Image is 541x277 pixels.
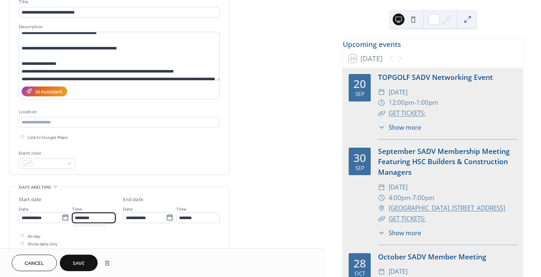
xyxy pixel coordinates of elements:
[176,205,186,213] span: Time
[353,78,366,89] div: 20
[413,193,435,203] span: 7:00pm
[378,252,486,262] a: October SADV Member Meeting
[378,182,385,193] div: ​
[355,271,365,276] div: Oct
[123,205,133,213] span: Date
[389,182,407,193] span: [DATE]
[19,205,29,213] span: Date
[389,203,505,214] a: [GEOGRAPHIC_DATA], [STREET_ADDRESS]
[378,146,510,177] a: September SADV Membership Meeting Featuring HSC Builders & Construction Managers
[35,88,62,96] div: AI Assistant
[355,165,364,171] div: Sep
[378,193,385,203] div: ​
[378,97,385,108] div: ​
[19,108,218,116] div: Location
[411,193,413,203] span: -
[389,87,407,98] span: [DATE]
[389,228,421,237] span: Show more
[19,184,51,191] span: Date and time
[378,203,385,214] div: ​
[28,248,55,255] span: Hide end time
[353,258,366,269] div: 28
[378,214,385,224] div: ​
[123,196,144,204] div: End date
[378,72,493,82] a: TOPGOLF SADV Networking Event
[416,97,438,108] span: 1:00pm
[378,123,385,132] div: ​
[19,23,218,31] div: Description
[355,91,364,97] div: Sep
[60,255,98,271] button: Save
[389,123,421,132] span: Show more
[389,214,425,223] a: GET TICKETS:
[28,232,40,240] span: All day
[72,205,82,213] span: Time
[28,240,58,248] span: Show date only
[353,152,366,163] div: 30
[378,266,385,277] div: ​
[389,193,411,203] span: 4:00pm
[343,39,523,50] div: Upcoming events
[19,196,41,204] div: Start date
[22,86,67,96] button: AI Assistant
[12,255,57,271] button: Cancel
[28,133,68,141] span: Link to Google Maps
[378,123,421,132] button: ​Show more
[25,260,44,267] span: Cancel
[19,149,74,157] div: Event color
[389,109,425,117] a: GET TICKETS:
[389,97,414,108] span: 12:00pm
[389,266,407,277] span: [DATE]
[414,97,416,108] span: -
[378,228,385,237] div: ​
[378,108,385,119] div: ​
[73,260,85,267] span: Save
[378,87,385,98] div: ​
[378,228,421,237] button: ​Show more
